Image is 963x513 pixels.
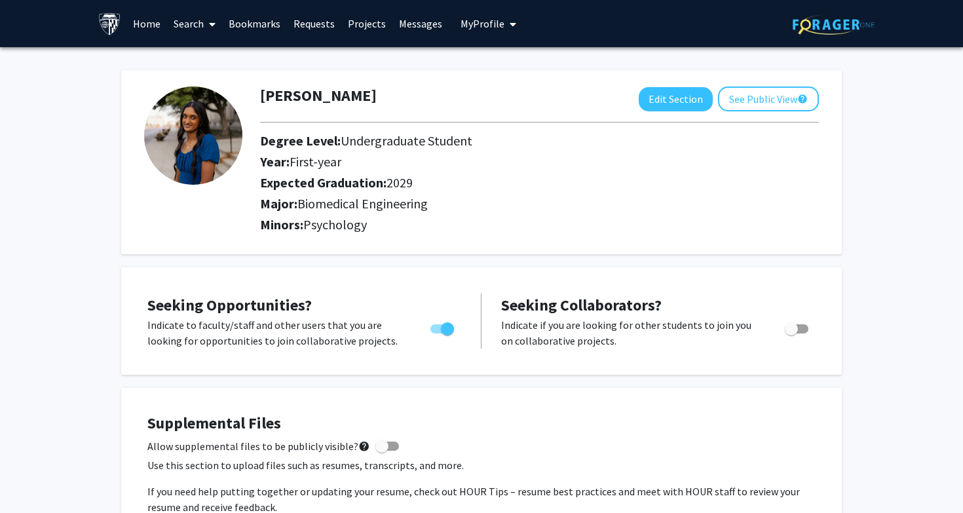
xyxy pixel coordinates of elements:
[639,87,713,111] button: Edit Section
[147,457,816,473] p: Use this section to upload files such as resumes, transcripts, and more.
[260,133,746,149] h2: Degree Level:
[147,414,816,433] h4: Supplemental Files
[392,1,449,47] a: Messages
[341,1,392,47] a: Projects
[358,438,370,454] mat-icon: help
[144,86,242,185] img: Profile Picture
[387,174,413,191] span: 2029
[297,195,428,212] span: Biomedical Engineering
[147,438,370,454] span: Allow supplemental files to be publicly visible?
[260,154,746,170] h2: Year:
[501,317,760,349] p: Indicate if you are looking for other students to join you on collaborative projects.
[797,91,808,107] mat-icon: help
[501,295,662,315] span: Seeking Collaborators?
[780,317,816,337] div: Toggle
[425,317,461,337] div: Toggle
[98,12,121,35] img: Johns Hopkins University Logo
[260,175,746,191] h2: Expected Graduation:
[260,217,819,233] h2: Minors:
[461,17,504,30] span: My Profile
[147,295,312,315] span: Seeking Opportunities?
[793,14,875,35] img: ForagerOne Logo
[290,153,341,170] span: First-year
[222,1,287,47] a: Bookmarks
[260,86,377,105] h1: [PERSON_NAME]
[126,1,167,47] a: Home
[718,86,819,111] button: See Public View
[147,317,406,349] p: Indicate to faculty/staff and other users that you are looking for opportunities to join collabor...
[260,196,819,212] h2: Major:
[167,1,222,47] a: Search
[10,454,56,503] iframe: Chat
[341,132,472,149] span: Undergraduate Student
[287,1,341,47] a: Requests
[303,216,367,233] span: Psychology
